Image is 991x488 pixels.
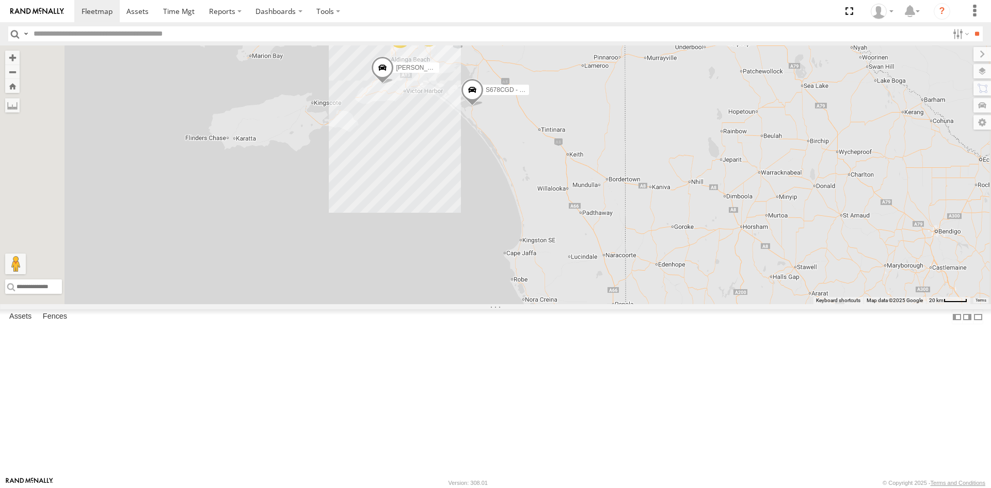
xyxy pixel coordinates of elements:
[973,309,983,324] label: Hide Summary Table
[926,297,970,304] button: Map Scale: 20 km per 42 pixels
[931,480,985,486] a: Terms and Conditions
[976,298,986,303] a: Terms (opens in new tab)
[962,309,972,324] label: Dock Summary Table to the Right
[929,297,944,303] span: 20 km
[5,51,20,65] button: Zoom in
[486,86,566,93] span: S678CGD - Fridge It Sprinter
[973,115,991,130] label: Map Settings
[390,27,410,48] div: 6
[5,98,20,113] label: Measure
[10,8,64,15] img: rand-logo.svg
[396,64,447,71] span: [PERSON_NAME]
[883,480,985,486] div: © Copyright 2025 -
[5,65,20,79] button: Zoom out
[934,3,950,20] i: ?
[449,480,488,486] div: Version: 308.01
[6,478,53,488] a: Visit our Website
[38,310,72,324] label: Fences
[867,297,923,303] span: Map data ©2025 Google
[22,26,30,41] label: Search Query
[4,310,37,324] label: Assets
[949,26,971,41] label: Search Filter Options
[816,297,860,304] button: Keyboard shortcuts
[952,309,962,324] label: Dock Summary Table to the Left
[419,26,439,46] div: 3
[5,79,20,93] button: Zoom Home
[867,4,897,19] div: Peter Lu
[5,254,26,274] button: Drag Pegman onto the map to open Street View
